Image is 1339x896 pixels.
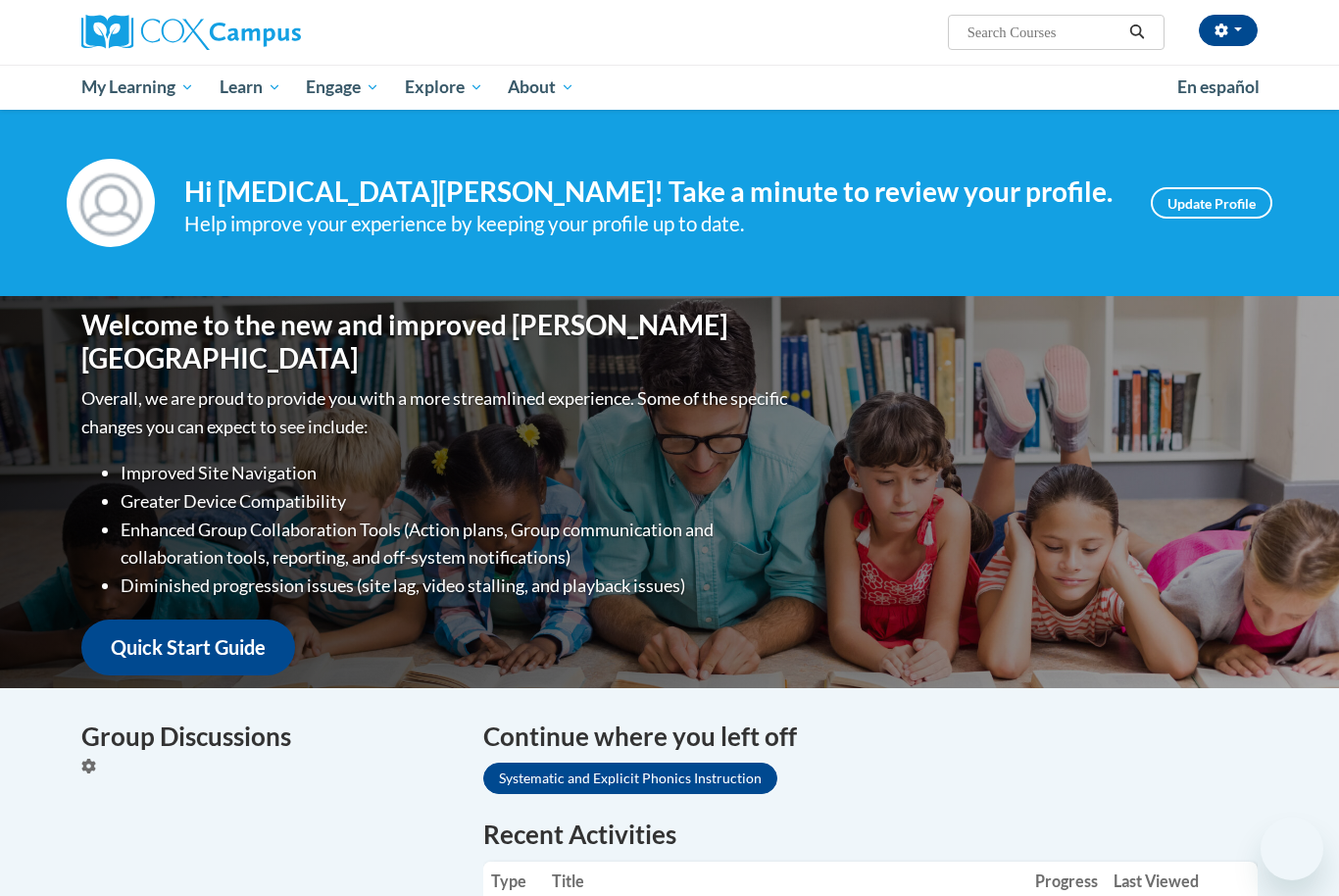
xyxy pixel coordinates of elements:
a: About [496,65,588,110]
li: Improved Site Navigation [121,459,792,487]
span: About [508,75,574,99]
span: Engage [306,75,379,99]
a: En español [1165,67,1272,108]
li: Enhanced Group Collaboration Tools (Action plans, Group communication and collaboration tools, re... [121,516,792,572]
input: Search Courses [966,21,1122,44]
li: Greater Device Compatibility [121,487,792,516]
h1: Welcome to the new and improved [PERSON_NAME][GEOGRAPHIC_DATA] [81,309,792,374]
a: Update Profile [1151,187,1272,219]
a: Explore [392,65,496,110]
div: Help improve your experience by keeping your profile up to date. [184,208,1121,240]
h4: Group Discussions [81,718,454,756]
span: Explore [405,75,483,99]
div: Main menu [52,65,1287,110]
a: Learn [207,65,294,110]
h4: Hi [MEDICAL_DATA][PERSON_NAME]! Take a minute to review your profile. [184,175,1121,209]
span: My Learning [81,75,194,99]
a: Quick Start Guide [81,620,295,675]
img: Cox Campus [81,15,301,50]
button: Search [1122,21,1152,44]
p: Overall, we are proud to provide you with a more streamlined experience. Some of the specific cha... [81,384,792,441]
h1: Recent Activities [483,817,1258,852]
h4: Continue where you left off [483,718,1258,756]
a: Engage [293,65,392,110]
a: Cox Campus [81,15,454,50]
img: Profile Image [67,159,155,247]
a: Systematic and Explicit Phonics Instruction [483,763,777,794]
span: Learn [220,75,281,99]
button: Account Settings [1199,15,1258,46]
span: En español [1177,76,1260,97]
a: My Learning [69,65,207,110]
iframe: Button to launch messaging window [1261,818,1323,880]
li: Diminished progression issues (site lag, video stalling, and playback issues) [121,572,792,600]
